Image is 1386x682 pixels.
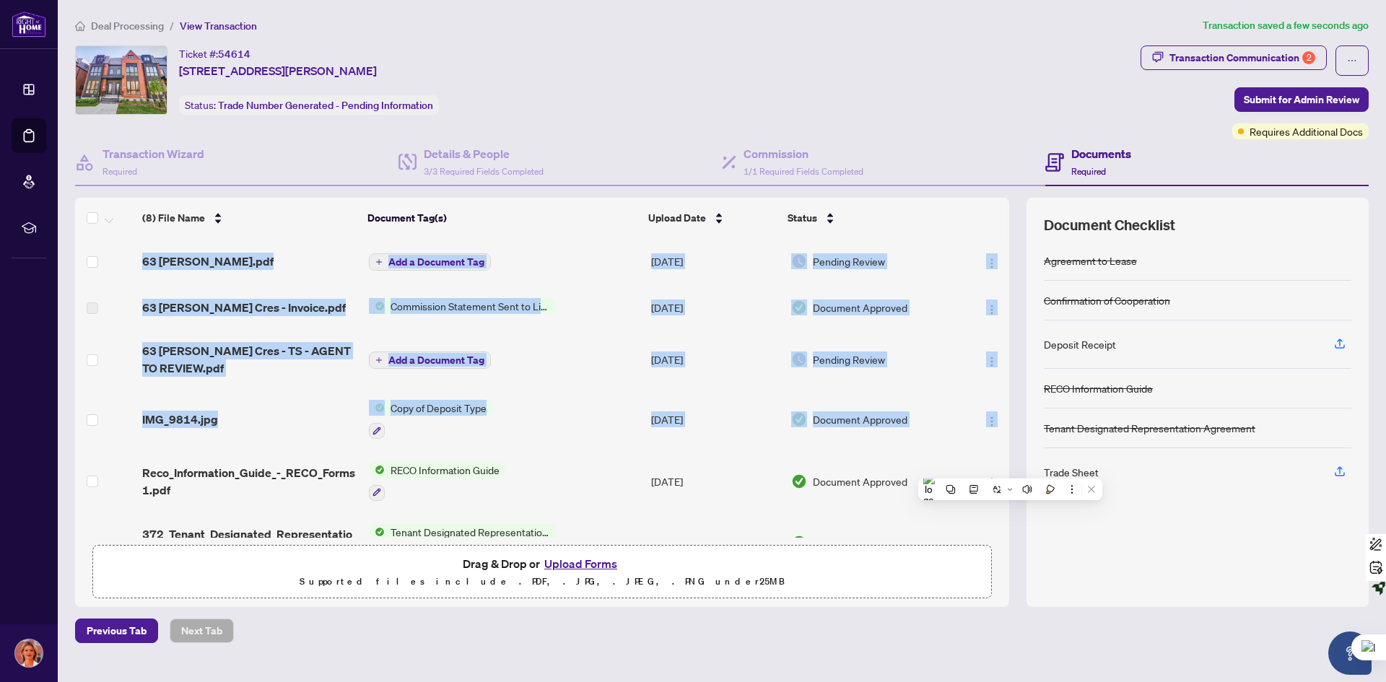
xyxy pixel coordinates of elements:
td: [DATE] [645,388,785,450]
span: [STREET_ADDRESS][PERSON_NAME] [179,62,377,79]
span: 3/3 Required Fields Completed [424,166,544,177]
span: Add a Document Tag [388,355,484,365]
th: Document Tag(s) [362,198,643,238]
button: Submit for Admin Review [1234,87,1369,112]
span: Add a Document Tag [388,257,484,267]
span: View Transaction [180,19,257,32]
span: Drag & Drop orUpload FormsSupported files include .PDF, .JPG, .JPEG, .PNG under25MB [93,546,991,599]
img: Status Icon [369,524,385,540]
th: Upload Date [642,198,782,238]
img: Status Icon [369,400,385,416]
h4: Commission [744,145,863,162]
span: ellipsis [1347,56,1357,66]
li: / [170,17,174,34]
button: Add a Document Tag [369,253,491,271]
span: Document Approved [813,535,907,551]
img: Status Icon [369,462,385,478]
span: plus [375,357,383,364]
td: [DATE] [645,512,785,574]
span: Copy of Deposit Type [385,400,492,416]
span: Pending Review [813,253,885,269]
button: Upload Forms [540,554,622,573]
button: Status IconCommission Statement Sent to Listing Brokerage [369,298,556,314]
article: Transaction saved a few seconds ago [1203,17,1369,34]
div: 2 [1302,51,1315,64]
td: [DATE] [645,331,785,388]
div: Agreement to Lease [1044,253,1137,268]
h4: Details & People [424,145,544,162]
span: plus [375,258,383,266]
img: Logo [986,477,998,489]
div: Trade Sheet [1044,464,1099,480]
span: Document Approved [813,411,907,427]
span: Status [788,210,817,226]
span: Commission Statement Sent to Listing Brokerage [385,298,556,314]
span: 63 [PERSON_NAME].pdf [142,253,274,270]
td: [DATE] [645,238,785,284]
span: Trade Number Generated - Pending Information [218,99,433,112]
img: Document Status [791,300,807,315]
button: Logo [980,470,1003,493]
span: Required [1071,166,1106,177]
button: Open asap [1328,631,1372,675]
span: IMG_9814.jpg [142,411,218,428]
button: Transaction Communication2 [1141,45,1327,70]
button: Status IconCopy of Deposit Type [369,400,492,439]
div: Ticket #: [179,45,250,62]
img: Document Status [791,535,807,551]
img: Logo [986,258,998,269]
span: (8) File Name [142,210,205,226]
img: Document Status [791,411,807,427]
button: Logo [980,250,1003,273]
img: Logo [986,416,998,427]
span: Document Approved [813,473,907,489]
img: Status Icon [369,298,385,314]
span: Drag & Drop or [463,554,622,573]
span: Deal Processing [91,19,164,32]
span: home [75,21,85,31]
button: Previous Tab [75,618,158,643]
div: Confirmation of Cooperation [1044,292,1170,308]
span: Document Checklist [1044,215,1175,235]
div: RECO Information Guide [1044,380,1153,396]
div: Tenant Designated Representation Agreement [1044,420,1255,436]
span: Required [103,166,137,177]
td: [DATE] [645,450,785,512]
span: Pending Review [813,351,885,367]
img: Document Status [791,473,807,489]
span: 372_Tenant_Designated_Representation_Agreement_-_PropTx-[PERSON_NAME] 1.pdf [142,525,357,560]
td: [DATE] [645,284,785,331]
div: Deposit Receipt [1044,336,1116,352]
span: Reco_Information_Guide_-_RECO_Forms 1.pdf [142,464,357,499]
img: Logo [986,356,998,367]
th: Status [782,198,956,238]
img: Logo [986,304,998,315]
button: Logo [980,531,1003,554]
img: Document Status [791,253,807,269]
img: Profile Icon [15,639,43,667]
span: Previous Tab [87,619,147,642]
img: logo [12,11,46,38]
button: Status IconRECO Information Guide [369,462,505,501]
button: Status IconTenant Designated Representation Agreement [369,524,556,563]
button: Logo [980,408,1003,431]
img: Document Status [791,351,807,367]
h4: Documents [1071,145,1131,162]
button: Logo [980,348,1003,371]
th: (8) File Name [136,198,362,238]
button: Add a Document Tag [369,351,491,369]
button: Add a Document Tag [369,351,491,370]
span: 54614 [218,48,250,61]
span: Tenant Designated Representation Agreement [385,524,556,540]
img: IMG-N12362587_1.jpg [76,46,167,114]
span: RECO Information Guide [385,462,505,478]
span: 63 [PERSON_NAME] Cres - TS - AGENT TO REVIEW.pdf [142,342,357,377]
h4: Transaction Wizard [103,145,204,162]
button: Next Tab [170,618,234,643]
button: Logo [980,296,1003,319]
span: 1/1 Required Fields Completed [744,166,863,177]
p: Supported files include .PDF, .JPG, .JPEG, .PNG under 25 MB [102,573,982,590]
span: Document Approved [813,300,907,315]
span: Requires Additional Docs [1250,123,1363,139]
